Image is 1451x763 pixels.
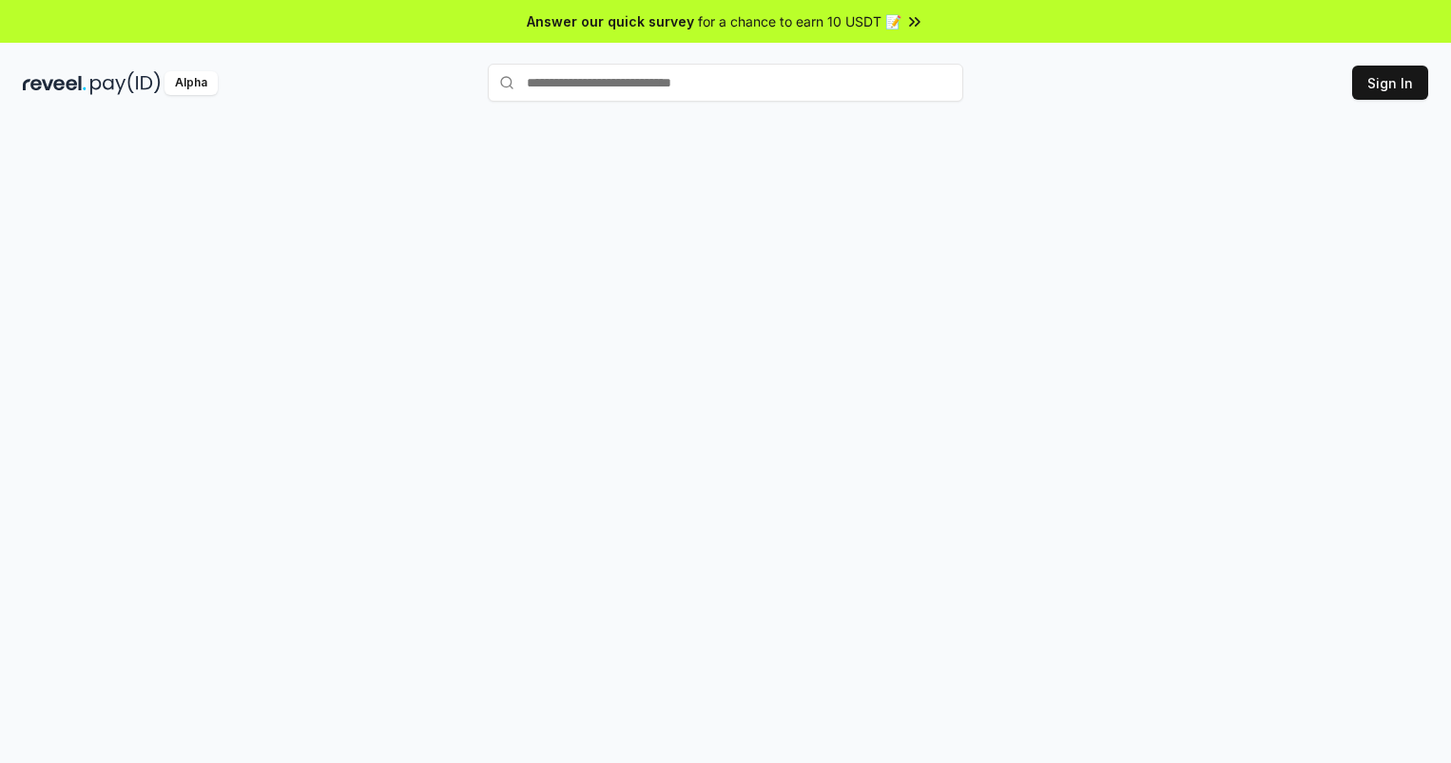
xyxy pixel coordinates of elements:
span: for a chance to earn 10 USDT 📝 [698,11,901,31]
div: Alpha [164,71,218,95]
img: pay_id [90,71,161,95]
span: Answer our quick survey [527,11,694,31]
button: Sign In [1352,66,1428,100]
img: reveel_dark [23,71,87,95]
